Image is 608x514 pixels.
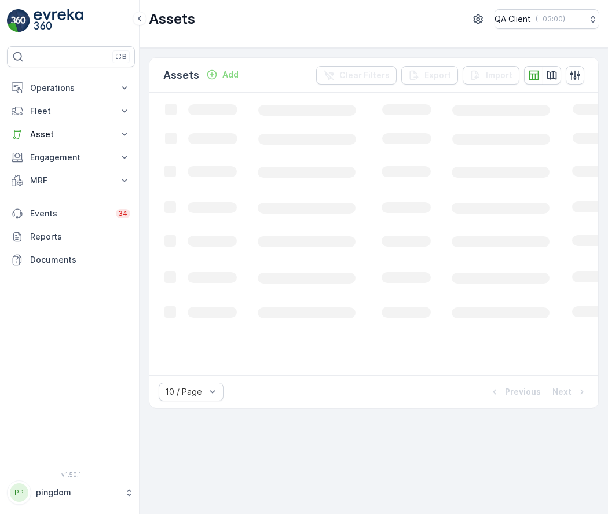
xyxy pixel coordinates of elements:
[7,169,135,192] button: MRF
[7,225,135,248] a: Reports
[505,386,541,398] p: Previous
[34,9,83,32] img: logo_light-DOdMpM7g.png
[30,105,112,117] p: Fleet
[118,209,128,218] p: 34
[30,231,130,243] p: Reports
[424,69,451,81] p: Export
[488,385,542,399] button: Previous
[7,202,135,225] a: Events34
[30,82,112,94] p: Operations
[30,175,112,186] p: MRF
[495,13,531,25] p: QA Client
[551,385,589,399] button: Next
[115,52,127,61] p: ⌘B
[401,66,458,85] button: Export
[552,386,572,398] p: Next
[30,208,109,219] p: Events
[339,69,390,81] p: Clear Filters
[495,9,599,29] button: QA Client(+03:00)
[149,10,195,28] p: Assets
[7,146,135,169] button: Engagement
[30,254,130,266] p: Documents
[7,471,135,478] span: v 1.50.1
[486,69,512,81] p: Import
[7,9,30,32] img: logo
[30,128,112,140] p: Asset
[7,123,135,146] button: Asset
[30,152,112,163] p: Engagement
[7,76,135,100] button: Operations
[202,68,243,82] button: Add
[463,66,519,85] button: Import
[316,66,397,85] button: Clear Filters
[36,487,119,498] p: pingdom
[163,67,199,83] p: Assets
[7,480,135,505] button: PPpingdom
[222,69,239,80] p: Add
[10,483,28,502] div: PP
[7,248,135,271] a: Documents
[7,100,135,123] button: Fleet
[536,14,565,24] p: ( +03:00 )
